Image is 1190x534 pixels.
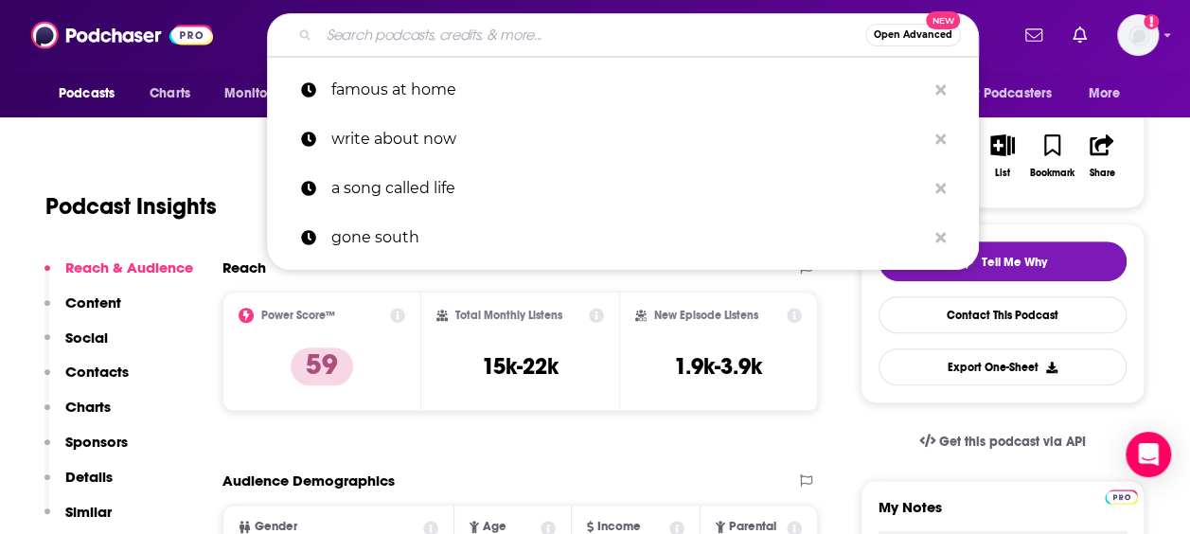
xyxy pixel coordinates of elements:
[1105,487,1138,505] a: Pro website
[1075,76,1145,112] button: open menu
[65,503,112,521] p: Similar
[961,80,1052,107] span: For Podcasters
[1027,122,1076,190] button: Bookmark
[939,434,1086,450] span: Get this podcast via API
[597,521,641,533] span: Income
[224,80,292,107] span: Monitoring
[222,472,395,489] h2: Audience Demographics
[879,498,1127,531] label: My Notes
[1105,489,1138,505] img: Podchaser Pro
[267,13,979,57] div: Search podcasts, credits, & more...
[45,192,217,221] h1: Podcast Insights
[65,433,128,451] p: Sponsors
[879,241,1127,281] button: tell me why sparkleTell Me Why
[982,255,1047,270] span: Tell Me Why
[65,363,129,381] p: Contacts
[261,309,335,322] h2: Power Score™
[319,20,865,50] input: Search podcasts, credits, & more...
[267,65,979,115] a: famous at home
[331,115,926,164] p: write about now
[150,80,190,107] span: Charts
[865,24,961,46] button: Open AdvancedNew
[45,76,139,112] button: open menu
[331,164,926,213] p: a song called life
[44,433,128,468] button: Sponsors
[65,294,121,311] p: Content
[44,294,121,329] button: Content
[1117,14,1159,56] button: Show profile menu
[65,329,108,347] p: Social
[978,122,1027,190] button: List
[44,468,113,503] button: Details
[926,11,960,29] span: New
[1065,19,1094,51] a: Show notifications dropdown
[1030,168,1075,179] div: Bookmark
[1117,14,1159,56] span: Logged in as molly.burgoyne
[65,468,113,486] p: Details
[31,17,213,53] img: Podchaser - Follow, Share and Rate Podcasts
[949,76,1079,112] button: open menu
[211,76,316,112] button: open menu
[995,168,1010,179] div: List
[291,347,353,385] p: 59
[1126,432,1171,477] div: Open Intercom Messenger
[331,65,926,115] p: famous at home
[44,329,108,364] button: Social
[44,398,111,433] button: Charts
[455,309,562,322] h2: Total Monthly Listens
[267,164,979,213] a: a song called life
[674,352,762,381] h3: 1.9k-3.9k
[137,76,202,112] a: Charts
[65,258,193,276] p: Reach & Audience
[1077,122,1127,190] button: Share
[482,352,559,381] h3: 15k-22k
[65,398,111,416] p: Charts
[222,258,266,276] h2: Reach
[267,115,979,164] a: write about now
[1144,14,1159,29] svg: Add a profile image
[904,418,1101,465] a: Get this podcast via API
[654,309,758,322] h2: New Episode Listens
[874,30,952,40] span: Open Advanced
[331,213,926,262] p: gone south
[255,521,297,533] span: Gender
[1117,14,1159,56] img: User Profile
[267,213,979,262] a: gone south
[44,258,193,294] button: Reach & Audience
[879,348,1127,385] button: Export One-Sheet
[1018,19,1050,51] a: Show notifications dropdown
[59,80,115,107] span: Podcasts
[44,363,129,398] button: Contacts
[483,521,506,533] span: Age
[1089,168,1114,179] div: Share
[879,296,1127,333] a: Contact This Podcast
[1089,80,1121,107] span: More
